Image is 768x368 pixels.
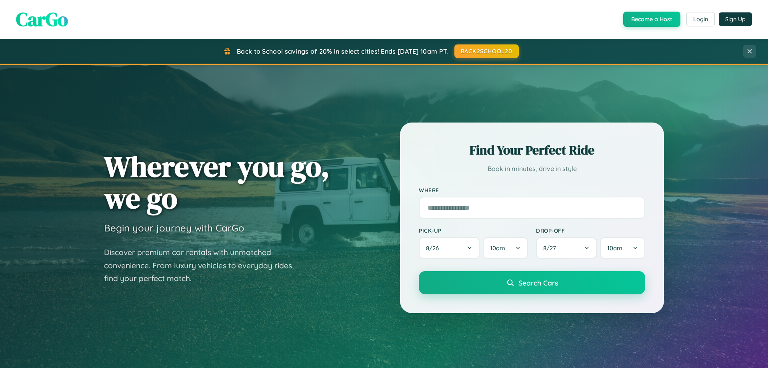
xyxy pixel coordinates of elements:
button: 10am [483,237,528,259]
span: Back to School savings of 20% in select cities! Ends [DATE] 10am PT. [237,47,448,55]
p: Discover premium car rentals with unmatched convenience. From luxury vehicles to everyday rides, ... [104,246,304,285]
label: Where [419,187,645,193]
h2: Find Your Perfect Ride [419,141,645,159]
button: Become a Host [623,12,680,27]
span: 8 / 26 [426,244,443,252]
h1: Wherever you go, we go [104,151,330,214]
h3: Begin your journey with CarGo [104,222,244,234]
button: Sign Up [719,12,752,26]
button: BACK2SCHOOL20 [454,44,519,58]
p: Book in minutes, drive in style [419,163,645,175]
label: Pick-up [419,227,528,234]
span: 10am [607,244,622,252]
button: 8/27 [536,237,597,259]
button: 8/26 [419,237,480,259]
button: Search Cars [419,271,645,294]
span: Search Cars [518,278,558,287]
span: CarGo [16,6,68,32]
button: Login [686,12,715,26]
button: 10am [600,237,645,259]
span: 10am [490,244,505,252]
label: Drop-off [536,227,645,234]
span: 8 / 27 [543,244,560,252]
